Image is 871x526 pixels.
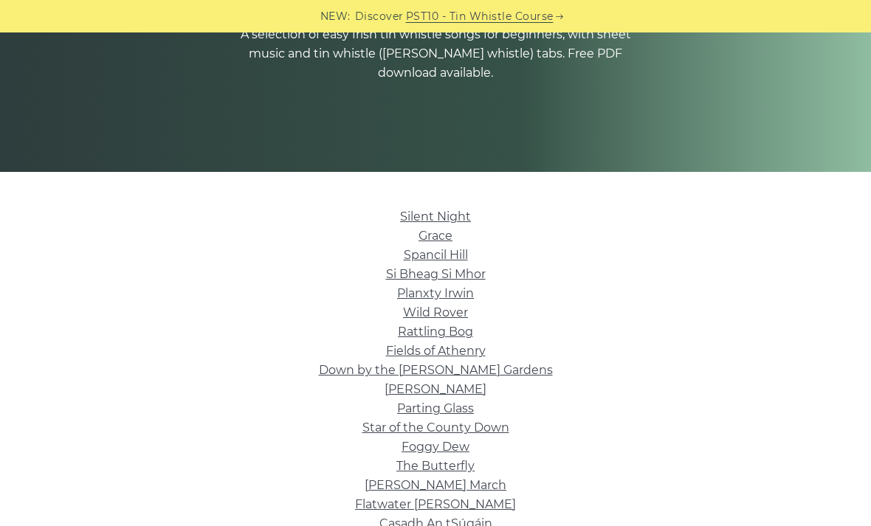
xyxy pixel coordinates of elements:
[404,248,468,262] a: Spancil Hill
[397,401,474,415] a: Parting Glass
[362,421,509,435] a: Star of the County Down
[320,8,351,25] span: NEW:
[386,267,486,281] a: Si­ Bheag Si­ Mhor
[396,459,475,473] a: The Butterfly
[419,229,452,243] a: Grace
[406,8,554,25] a: PST10 - Tin Whistle Course
[402,440,469,454] a: Foggy Dew
[365,478,506,492] a: [PERSON_NAME] March
[319,363,553,377] a: Down by the [PERSON_NAME] Gardens
[397,286,474,300] a: Planxty Irwin
[355,8,404,25] span: Discover
[236,25,635,83] p: A selection of easy Irish tin whistle songs for beginners, with sheet music and tin whistle ([PER...
[400,210,471,224] a: Silent Night
[398,325,473,339] a: Rattling Bog
[403,305,468,319] a: Wild Rover
[386,344,486,358] a: Fields of Athenry
[385,382,486,396] a: [PERSON_NAME]
[355,497,516,511] a: Flatwater [PERSON_NAME]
